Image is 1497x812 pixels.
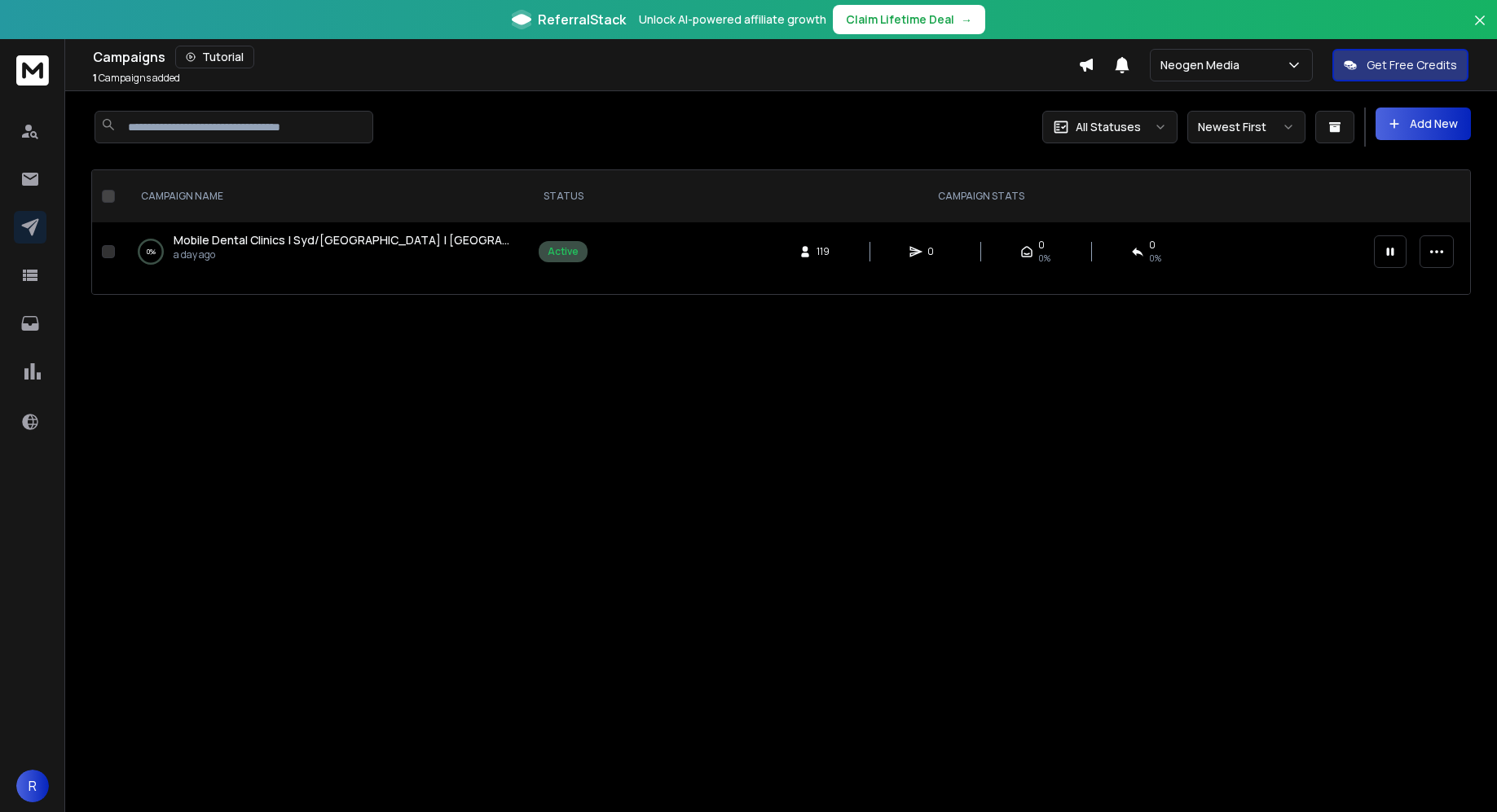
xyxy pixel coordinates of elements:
a: Mobile Dental Clinics | Syd/[GEOGRAPHIC_DATA] | [GEOGRAPHIC_DATA] [174,232,513,248]
span: 0% [1038,252,1050,265]
p: Neogen Media [1160,57,1246,73]
button: Close banner [1469,10,1490,49]
button: Get Free Credits [1332,49,1468,81]
span: 0 [927,245,944,258]
p: Unlock AI-powered affiliate growth [639,11,826,28]
th: CAMPAIGN STATS [597,170,1364,222]
span: → [961,11,972,28]
span: 1 [93,71,97,85]
button: Tutorial [175,46,254,68]
p: 0 % [147,244,156,260]
div: Campaigns [93,46,1078,68]
button: Add New [1376,108,1471,140]
span: 0 [1149,239,1156,252]
button: Claim Lifetime Deal→ [833,5,985,34]
p: All Statuses [1076,119,1141,135]
th: CAMPAIGN NAME [121,170,529,222]
th: STATUS [529,170,597,222]
p: Campaigns added [93,72,180,85]
span: 0% [1149,252,1161,265]
p: a day ago [174,248,513,261]
button: Newest First [1187,111,1305,143]
div: Active [548,245,579,258]
span: Mobile Dental Clinics | Syd/[GEOGRAPHIC_DATA] | [GEOGRAPHIC_DATA] [174,232,570,248]
p: Get Free Credits [1367,57,1457,73]
span: 0 [1038,239,1045,252]
button: R [16,770,49,802]
span: 119 [817,245,833,258]
td: 0%Mobile Dental Clinics | Syd/[GEOGRAPHIC_DATA] | [GEOGRAPHIC_DATA]a day ago [121,222,529,281]
span: ReferralStack [538,10,626,29]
